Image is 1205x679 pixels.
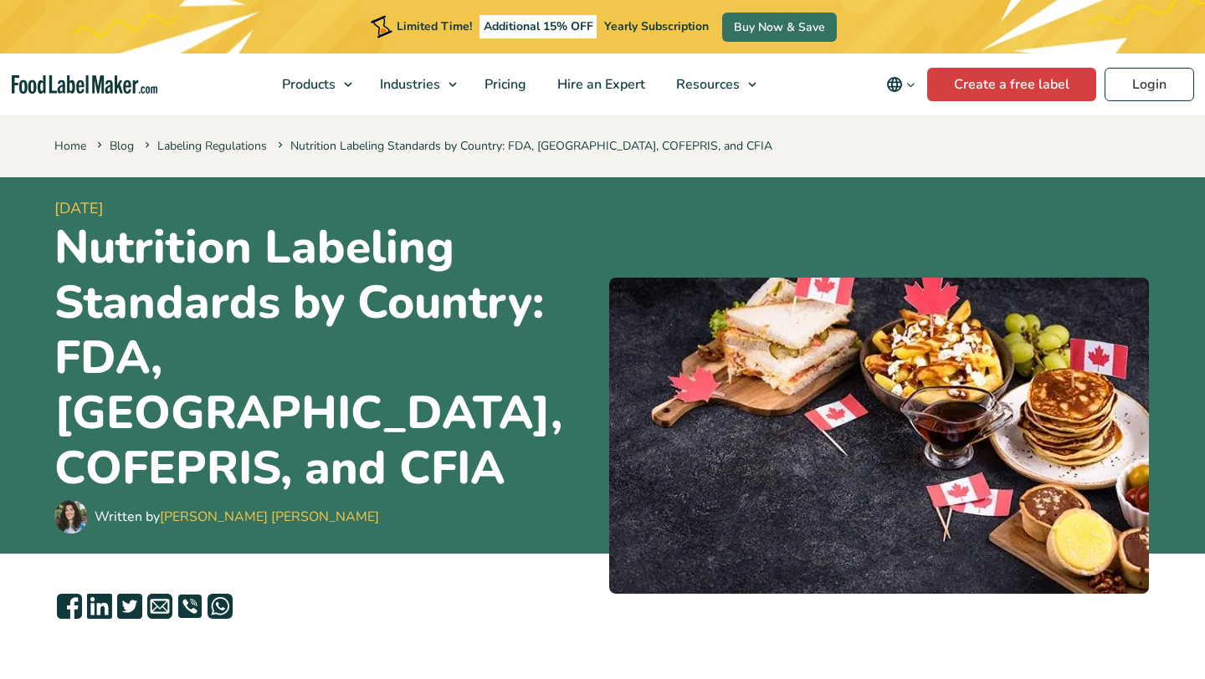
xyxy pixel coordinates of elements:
span: [DATE] [54,197,596,220]
span: Hire an Expert [552,75,647,94]
a: Pricing [469,54,538,115]
span: Resources [671,75,741,94]
span: Yearly Subscription [604,18,709,34]
a: Resources [661,54,765,115]
button: Change language [874,68,927,101]
span: Products [277,75,337,94]
span: Industries [375,75,442,94]
h1: Nutrition Labeling Standards by Country: FDA, [GEOGRAPHIC_DATA], COFEPRIS, and CFIA [54,220,596,496]
a: [PERSON_NAME] [PERSON_NAME] [160,508,379,526]
span: Nutrition Labeling Standards by Country: FDA, [GEOGRAPHIC_DATA], COFEPRIS, and CFIA [274,138,772,154]
a: Hire an Expert [542,54,657,115]
span: Additional 15% OFF [479,15,597,38]
span: Pricing [479,75,528,94]
a: Industries [365,54,465,115]
div: Written by [95,507,379,527]
a: Labeling Regulations [157,138,267,154]
a: Blog [110,138,134,154]
a: Food Label Maker homepage [12,75,157,94]
span: Limited Time! [397,18,472,34]
img: Maria Abi Hanna - Food Label Maker [54,500,88,533]
a: Create a free label [927,68,1096,101]
a: Products [267,54,361,115]
a: Login [1105,68,1194,101]
a: Home [54,138,86,154]
a: Buy Now & Save [722,13,837,42]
